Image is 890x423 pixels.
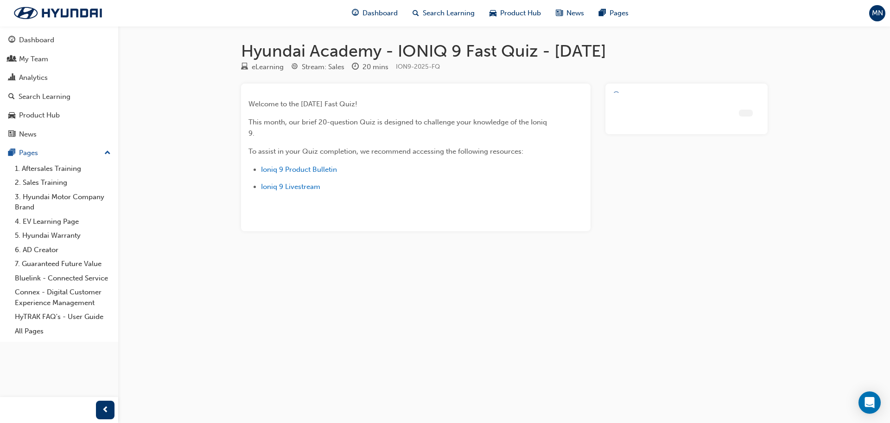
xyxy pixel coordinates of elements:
[869,5,885,21] button: MN
[248,147,523,156] span: To assist in your Quiz completion, we recommend accessing the following resources:
[352,63,359,72] span: clock-icon
[8,74,15,82] span: chart-icon
[405,4,482,23] a: search-iconSearch Learning
[302,62,344,72] div: Stream: Sales
[4,69,114,86] a: Analytics
[423,8,475,19] span: Search Learning
[11,285,114,310] a: Connex - Digital Customer Experience Management
[241,61,284,73] div: Type
[4,144,114,162] button: Pages
[102,404,109,416] span: prev-icon
[352,7,359,19] span: guage-icon
[11,228,114,243] a: 5. Hyundai Warranty
[8,55,15,64] span: people-icon
[241,41,768,61] h1: Hyundai Academy - IONIQ 9 Fast Quiz - [DATE]
[413,7,419,19] span: search-icon
[8,93,15,101] span: search-icon
[11,257,114,271] a: 7. Guaranteed Future Value
[500,8,541,19] span: Product Hub
[11,310,114,324] a: HyTRAK FAQ's - User Guide
[11,324,114,338] a: All Pages
[252,62,284,72] div: eLearning
[11,176,114,190] a: 2. Sales Training
[248,100,357,108] span: Welcome to the [DATE] Fast Quiz!
[858,391,881,414] div: Open Intercom Messenger
[599,7,606,19] span: pages-icon
[556,7,563,19] span: news-icon
[19,129,37,140] div: News
[8,36,15,45] span: guage-icon
[11,215,114,229] a: 4. EV Learning Page
[11,271,114,286] a: Bluelink - Connected Service
[248,118,549,137] span: This month, our brief 20-question Quiz is designed to challenge your knowledge of the Ioniq 9.
[5,3,111,23] img: Trak
[19,148,38,158] div: Pages
[4,107,114,124] a: Product Hub
[19,110,60,121] div: Product Hub
[352,61,388,73] div: Duration
[362,62,388,72] div: 20 mins
[11,162,114,176] a: 1. Aftersales Training
[482,4,548,23] a: car-iconProduct Hub
[291,63,298,72] span: target-icon
[8,149,15,157] span: pages-icon
[4,32,114,49] a: Dashboard
[489,7,496,19] span: car-icon
[4,88,114,105] a: Search Learning
[261,182,320,191] a: Ioniq 9 Livestream
[4,30,114,144] button: DashboardMy TeamAnalyticsSearch LearningProduct HubNews
[548,4,591,23] a: news-iconNews
[591,4,636,23] a: pages-iconPages
[11,243,114,257] a: 6. AD Creator
[872,8,883,19] span: MN
[8,130,15,139] span: news-icon
[19,72,48,83] div: Analytics
[362,8,398,19] span: Dashboard
[11,190,114,215] a: 3. Hyundai Motor Company Brand
[19,35,54,46] div: Dashboard
[8,111,15,120] span: car-icon
[4,51,114,68] a: My Team
[4,126,114,143] a: News
[261,165,337,174] a: Ioniq 9 Product Bulletin
[19,54,48,65] div: My Team
[396,63,440,71] span: Learning resource code
[610,8,629,19] span: Pages
[566,8,584,19] span: News
[19,91,70,102] div: Search Learning
[291,61,344,73] div: Stream
[104,147,111,159] span: up-icon
[344,4,405,23] a: guage-iconDashboard
[241,63,248,72] span: learningResourceType_ELEARNING-icon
